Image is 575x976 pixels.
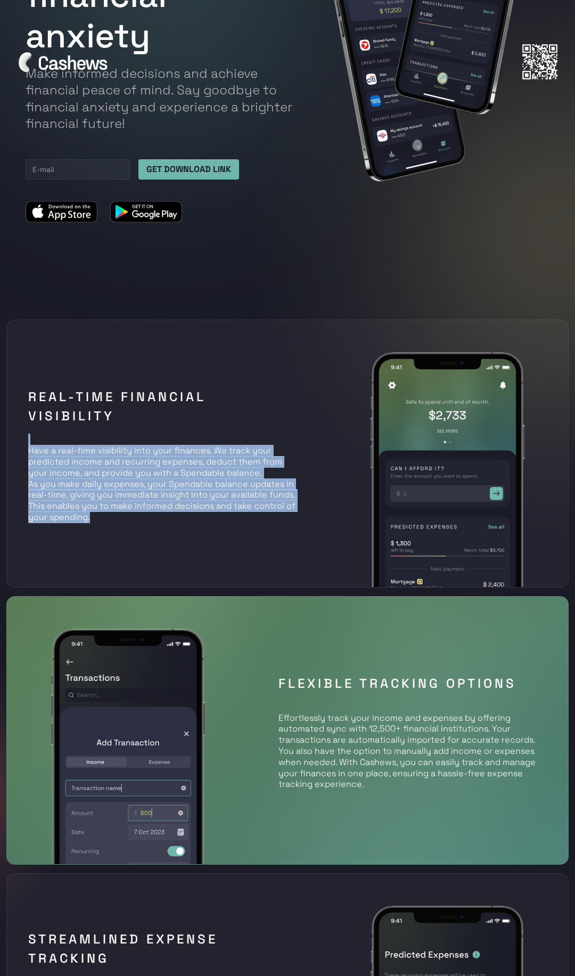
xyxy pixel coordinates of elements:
h2: STREAMLINED EXPENSE TRACKING [28,930,297,968]
input: E-mail [26,159,130,180]
form: Email Form TOP [26,159,239,180]
h2: Flexible Tracking Options [278,674,547,693]
input: GET DOWNLOAD LINK [138,159,239,180]
p: Make informed decisions and achieve financial peace of mind. Say goodbye to financial anxiety and... [26,65,302,132]
p: Effortlessly track your income and expenses by offering automated sync with 12,500+ financial ins... [278,702,547,790]
h2: Real-time Financial Visibility [28,387,297,426]
p: Have a real-time visibility into your finances. We track your predicted income and recurring expe... [28,434,297,523]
